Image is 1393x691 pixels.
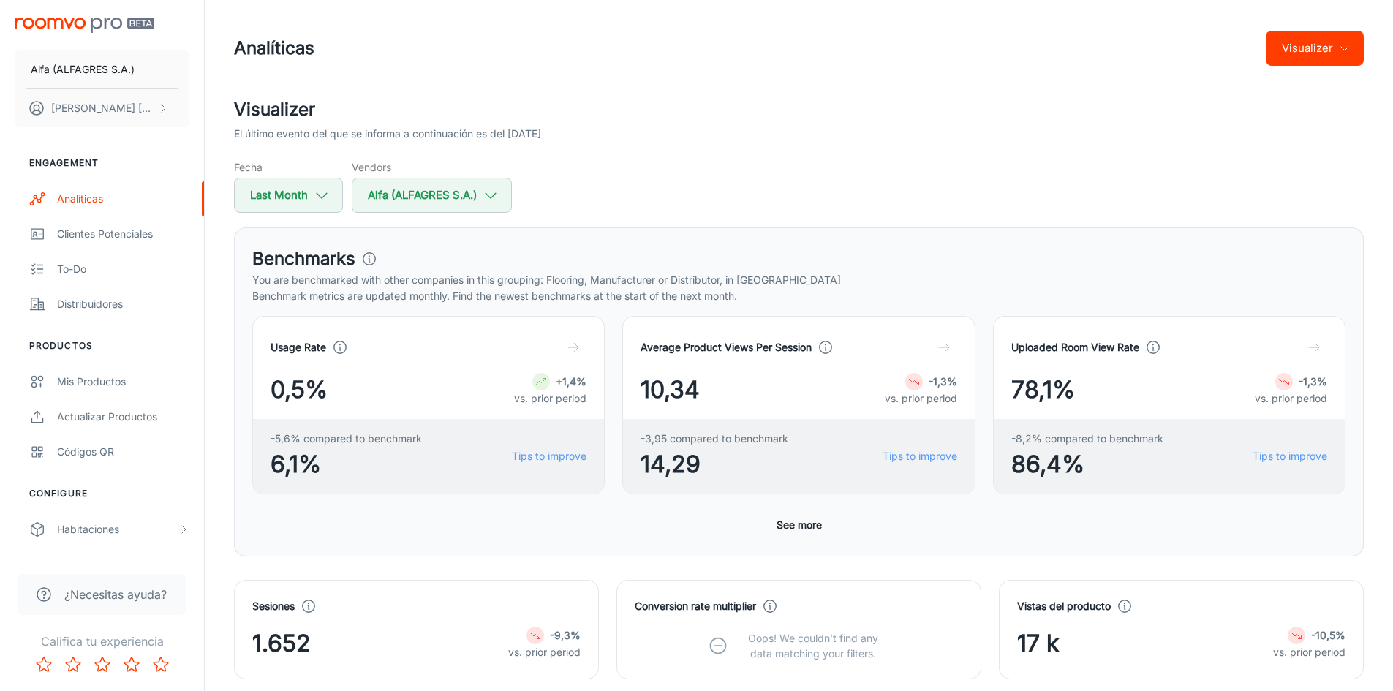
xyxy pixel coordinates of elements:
[641,447,788,482] span: 14,29
[641,431,788,447] span: -3,95 compared to benchmark
[1011,372,1075,407] span: 78,1%
[58,650,88,679] button: Rate 2 star
[929,375,957,388] strong: -1,3%
[352,159,512,175] h5: Vendors
[117,650,146,679] button: Rate 4 star
[883,448,957,464] a: Tips to improve
[57,556,189,573] div: Branding
[88,650,117,679] button: Rate 3 star
[51,100,154,116] p: [PERSON_NAME] [PERSON_NAME]
[252,246,355,272] h3: Benchmarks
[15,50,189,88] button: Alfa (ALFAGRES S.A.)
[15,89,189,127] button: [PERSON_NAME] [PERSON_NAME]
[57,374,189,390] div: Mis productos
[57,296,189,312] div: Distribuidores
[352,178,512,213] button: Alfa (ALFAGRES S.A.)
[771,512,828,538] button: See more
[1017,626,1060,661] span: 17 k
[31,61,135,78] p: Alfa (ALFAGRES S.A.)
[641,372,700,407] span: 10,34
[234,126,541,142] p: El último evento del que se informa a continuación es del [DATE]
[271,431,422,447] span: -5,6% compared to benchmark
[15,18,154,33] img: Roomvo PRO Beta
[57,409,189,425] div: Actualizar productos
[271,372,328,407] span: 0,5%
[57,226,189,242] div: Clientes potenciales
[271,447,422,482] span: 6,1%
[635,598,756,614] h4: Conversion rate multiplier
[57,191,189,207] div: Analíticas
[234,178,343,213] button: Last Month
[29,650,58,679] button: Rate 1 star
[252,288,1345,304] p: Benchmark metrics are updated monthly. Find the newest benchmarks at the start of the next month.
[1255,390,1327,407] p: vs. prior period
[146,650,175,679] button: Rate 5 star
[64,586,167,603] span: ¿Necesitas ayuda?
[12,633,192,650] p: Califica tu experiencia
[271,339,326,355] h4: Usage Rate
[737,630,889,661] p: Oops! We couldn’t find any data matching your filters.
[57,521,178,537] div: Habitaciones
[1011,431,1163,447] span: -8,2% compared to benchmark
[508,644,581,660] p: vs. prior period
[641,339,812,355] h4: Average Product Views Per Session
[550,629,581,641] strong: -9,3%
[1017,598,1111,614] h4: Vistas del producto
[234,97,1364,123] h2: Visualizer
[1011,447,1163,482] span: 86,4%
[252,598,295,614] h4: Sesiones
[1266,31,1364,66] button: Visualizer
[234,35,314,61] h1: Analíticas
[57,261,189,277] div: To-do
[1311,629,1345,641] strong: -10,5%
[556,375,586,388] strong: +1,4%
[57,444,189,460] div: Códigos QR
[885,390,957,407] p: vs. prior period
[1011,339,1139,355] h4: Uploaded Room View Rate
[512,448,586,464] a: Tips to improve
[1253,448,1327,464] a: Tips to improve
[1299,375,1327,388] strong: -1,3%
[252,272,1345,288] p: You are benchmarked with other companies in this grouping: Flooring, Manufacturer or Distributor,...
[1273,644,1345,660] p: vs. prior period
[514,390,586,407] p: vs. prior period
[252,626,311,661] span: 1.652
[234,159,343,175] h5: Fecha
